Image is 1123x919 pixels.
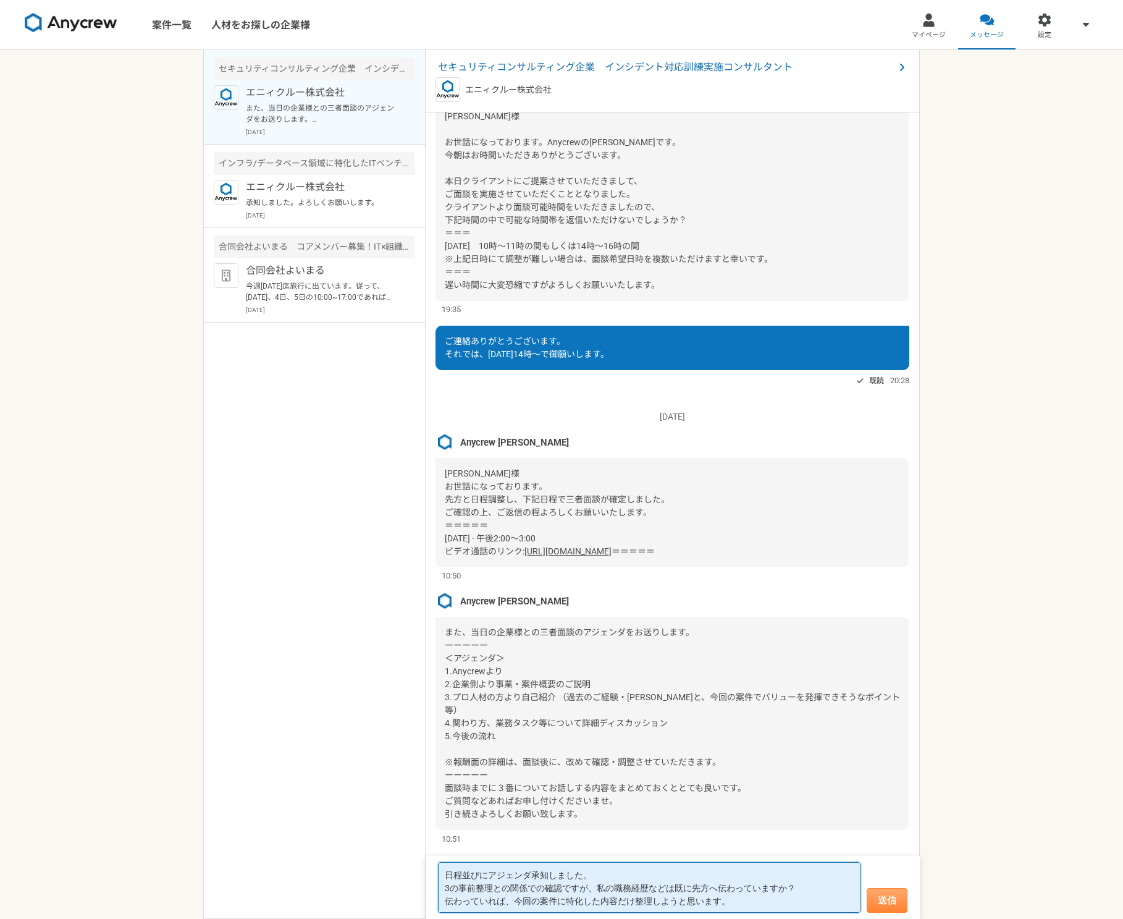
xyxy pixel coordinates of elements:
span: 10:50 [442,570,461,582]
p: エニィクルー株式会社 [246,180,398,195]
p: 承知しました。よろしくお願いします。 [246,197,398,208]
div: 合同会社よいまる コアメンバー募集！IT×組織改善×PMO [214,235,415,258]
p: [DATE] [246,305,415,315]
p: 合同会社よいまる [246,263,398,278]
span: [PERSON_NAME]様 お世話になっております。Anycrewの[PERSON_NAME]です。 今朝はお時間いただきありがとうございます。 本日クライアントにご提案させていただきまして、... [445,111,773,290]
p: [DATE] [246,211,415,220]
div: インフラ/データベース領域に特化したITベンチャー PM/PMO [214,152,415,175]
span: セキュリティコンサルティング企業 インシデント対応訓練実施コンサルタント [438,60,894,75]
span: 19:35 [442,303,461,315]
p: 今週[DATE]迄旅行に出ています。従って、[DATE]、4日、5日の10:00~17:00であれば、オンライン又は対面何でも大丈夫です。よろしくお願いします。 [246,281,398,303]
span: Anycrew [PERSON_NAME] [460,595,569,608]
span: 既読 [869,373,884,388]
span: 設定 [1038,30,1051,40]
span: Anycrew [PERSON_NAME] [460,436,569,449]
span: ご連絡ありがとうございます。 それでは、[DATE]14時～で御願いします。 [445,336,609,359]
p: [DATE] [246,127,415,137]
img: logo_text_blue_01.png [214,85,238,110]
img: default_org_logo-42cde973f59100197ec2c8e796e4974ac8490bb5b08a0eb061ff975e4574aa76.png [214,263,238,288]
button: 送信 [867,888,907,913]
span: [PERSON_NAME]様 お世話になっております。 先方と日程調整し、下記日程で三者面談が確定しました。 ご確認の上、ご返信の程よろしくお願いいたします。 ＝＝＝＝＝ [DATE] · 午後... [445,468,670,556]
p: また、当日の企業様との三者面談のアジェンダをお送りします。 ーーーーー ＜アジェンダ＞ 1.Anycrewより 2.企業側より事業・案件概要のご説明 3.プロ人材の方より自己紹介 （過去のご経験... [246,103,398,125]
img: logo_text_blue_01.png [214,180,238,205]
textarea: 日程並びにアジェンダ承知しました。 3の事前整理との関係での確認ですが、私の職務経歴などは既に先方へ伝わっていますか？ 伝わっていれば、今回の案件に特化した内容だけ整理しようと思います。 [438,862,860,913]
p: エニィクルー株式会社 [246,85,398,100]
img: 8DqYSo04kwAAAAASUVORK5CYII= [25,13,117,33]
img: %E3%82%B9%E3%82%AF%E3%83%AA%E3%83%BC%E3%83%B3%E3%82%B7%E3%83%A7%E3%83%83%E3%83%88_2025-08-07_21.4... [435,592,454,611]
a: [URL][DOMAIN_NAME] [524,546,612,556]
span: 10:51 [442,833,461,845]
span: マイページ [912,30,946,40]
span: ＝＝＝＝＝ [612,546,655,556]
img: logo_text_blue_01.png [435,77,460,102]
span: また、当日の企業様との三者面談のアジェンダをお送りします。 ーーーーー ＜アジェンダ＞ 1.Anycrewより 2.企業側より事業・案件概要のご説明 3.プロ人材の方より自己紹介 （過去のご経験... [445,627,900,819]
p: エニィクルー株式会社 [465,83,552,96]
img: %E3%82%B9%E3%82%AF%E3%83%AA%E3%83%BC%E3%83%B3%E3%82%B7%E3%83%A7%E3%83%83%E3%83%88_2025-08-07_21.4... [435,433,454,452]
span: 20:28 [890,375,909,386]
p: [DATE] [435,410,909,423]
span: メッセージ [970,30,1004,40]
div: セキュリティコンサルティング企業 インシデント対応訓練実施コンサルタント [214,57,415,80]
